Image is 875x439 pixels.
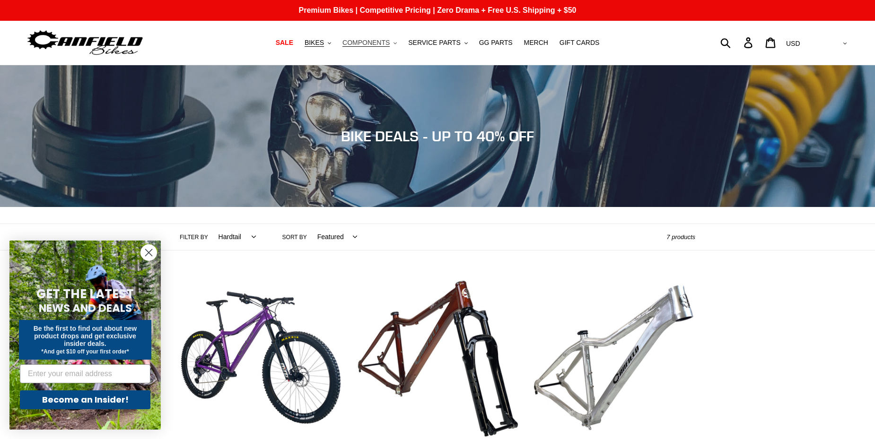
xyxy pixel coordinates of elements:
[524,39,548,47] span: MERCH
[560,39,600,47] span: GIFT CARDS
[338,36,402,49] button: COMPONENTS
[666,233,695,241] span: 7 products
[555,36,604,49] a: GIFT CARDS
[39,301,132,316] span: NEWS AND DEALS
[36,285,134,302] span: GET THE LATEST
[408,39,460,47] span: SERVICE PARTS
[41,348,129,355] span: *And get $10 off your first order*
[20,364,150,383] input: Enter your email address
[180,233,208,241] label: Filter by
[341,128,534,145] span: BIKE DEALS - UP TO 40% OFF
[300,36,336,49] button: BIKES
[26,28,144,58] img: Canfield Bikes
[34,325,137,347] span: Be the first to find out about new product drops and get exclusive insider deals.
[20,390,150,409] button: Become an Insider!
[305,39,324,47] span: BIKES
[474,36,517,49] a: GG PARTS
[519,36,553,49] a: MERCH
[726,32,750,53] input: Search
[403,36,472,49] button: SERVICE PARTS
[479,39,513,47] span: GG PARTS
[282,233,307,241] label: Sort by
[342,39,390,47] span: COMPONENTS
[276,39,293,47] span: SALE
[271,36,298,49] a: SALE
[140,244,157,261] button: Close dialog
